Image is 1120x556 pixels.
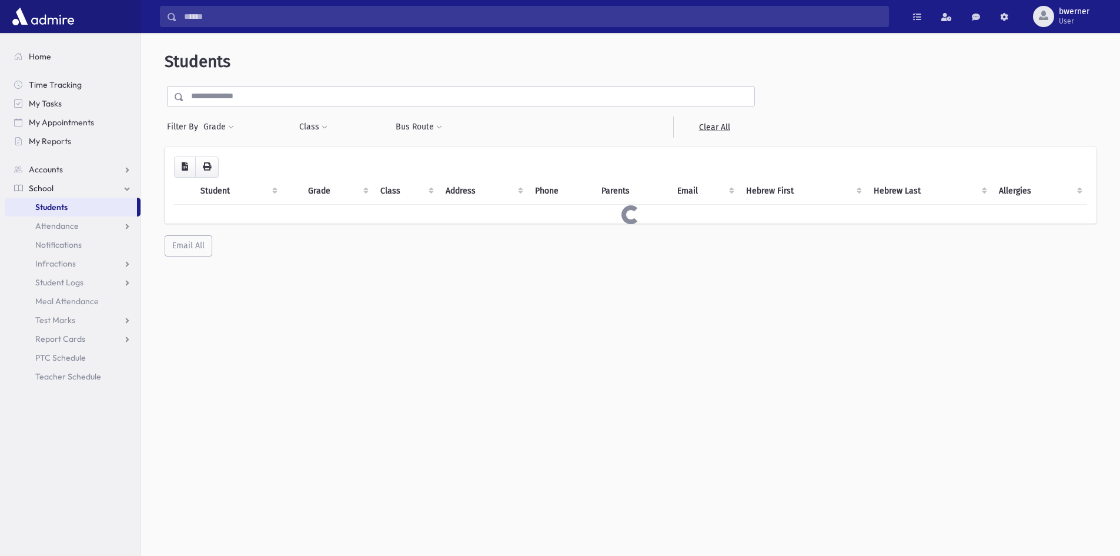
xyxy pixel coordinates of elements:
[5,179,141,198] a: School
[739,178,866,205] th: Hebrew First
[35,296,99,307] span: Meal Attendance
[5,198,137,217] a: Students
[439,178,528,205] th: Address
[5,160,141,179] a: Accounts
[29,183,54,194] span: School
[5,329,141,348] a: Report Cards
[35,202,68,212] span: Students
[29,117,94,128] span: My Appointments
[395,116,443,138] button: Bus Route
[5,113,141,132] a: My Appointments
[35,371,101,382] span: Teacher Schedule
[29,51,51,62] span: Home
[301,178,373,205] th: Grade
[373,178,439,205] th: Class
[867,178,992,205] th: Hebrew Last
[165,52,230,71] span: Students
[9,5,77,28] img: AdmirePro
[35,352,86,363] span: PTC Schedule
[5,217,141,235] a: Attendance
[528,178,594,205] th: Phone
[673,116,755,138] a: Clear All
[35,239,82,250] span: Notifications
[35,258,76,269] span: Infractions
[594,178,670,205] th: Parents
[165,235,212,257] button: Email All
[299,116,328,138] button: Class
[29,79,82,90] span: Time Tracking
[195,157,219,178] button: Print
[5,47,141,66] a: Home
[5,254,141,273] a: Infractions
[5,292,141,311] a: Meal Attendance
[29,136,71,147] span: My Reports
[5,132,141,151] a: My Reports
[5,75,141,94] a: Time Tracking
[1059,7,1089,16] span: bwerner
[5,235,141,254] a: Notifications
[35,334,85,344] span: Report Cards
[5,94,141,113] a: My Tasks
[29,164,63,175] span: Accounts
[5,367,141,386] a: Teacher Schedule
[177,6,888,27] input: Search
[5,311,141,329] a: Test Marks
[5,348,141,367] a: PTC Schedule
[174,157,196,178] button: CSV
[35,277,83,288] span: Student Logs
[1059,16,1089,26] span: User
[203,116,235,138] button: Grade
[670,178,739,205] th: Email
[29,98,62,109] span: My Tasks
[5,273,141,292] a: Student Logs
[35,221,79,231] span: Attendance
[992,178,1087,205] th: Allergies
[167,121,203,133] span: Filter By
[35,315,75,325] span: Test Marks
[193,178,282,205] th: Student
